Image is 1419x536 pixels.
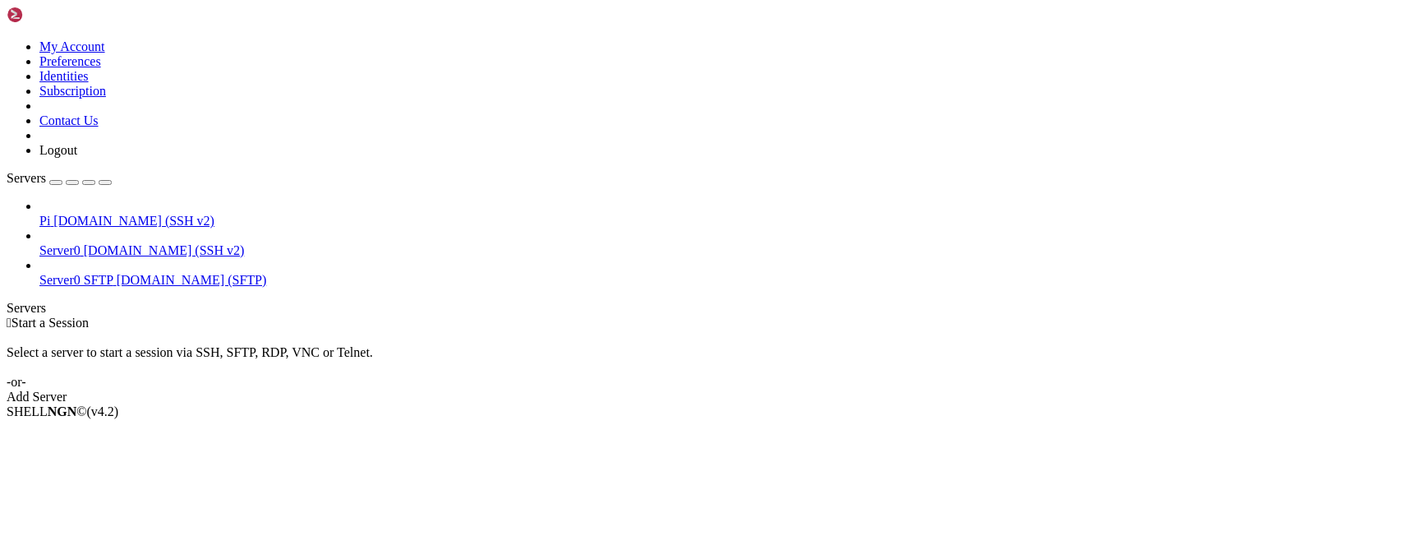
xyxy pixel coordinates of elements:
[39,273,113,287] span: Server0 SFTP
[7,171,46,185] span: Servers
[39,243,1412,258] a: Server0 [DOMAIN_NAME] (SSH v2)
[7,301,1412,316] div: Servers
[39,84,106,98] a: Subscription
[39,258,1412,288] li: Server0 SFTP [DOMAIN_NAME] (SFTP)
[7,404,118,418] span: SHELL ©
[39,273,1412,288] a: Server0 SFTP [DOMAIN_NAME] (SFTP)
[39,214,50,228] span: Pi
[84,243,245,257] span: [DOMAIN_NAME] (SSH v2)
[7,7,101,23] img: Shellngn
[39,113,99,127] a: Contact Us
[39,199,1412,229] li: Pi [DOMAIN_NAME] (SSH v2)
[7,316,12,330] span: 
[39,143,77,157] a: Logout
[7,171,112,185] a: Servers
[7,330,1412,390] div: Select a server to start a session via SSH, SFTP, RDP, VNC or Telnet. -or-
[39,243,81,257] span: Server0
[48,404,77,418] b: NGN
[39,54,101,68] a: Preferences
[39,214,1412,229] a: Pi [DOMAIN_NAME] (SSH v2)
[39,229,1412,258] li: Server0 [DOMAIN_NAME] (SSH v2)
[39,69,89,83] a: Identities
[7,390,1412,404] div: Add Server
[87,404,119,418] span: 4.2.0
[53,214,214,228] span: [DOMAIN_NAME] (SSH v2)
[117,273,267,287] span: [DOMAIN_NAME] (SFTP)
[39,39,105,53] a: My Account
[12,316,89,330] span: Start a Session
